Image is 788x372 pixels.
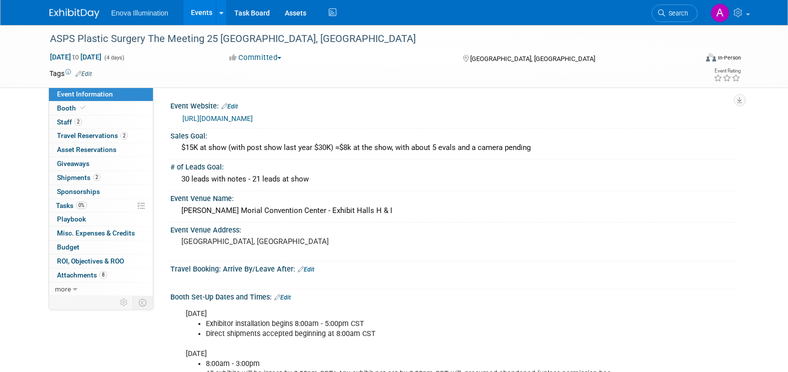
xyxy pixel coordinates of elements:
[665,9,688,17] span: Search
[49,115,153,129] a: Staff2
[80,105,85,110] i: Booth reservation complete
[49,52,102,61] span: [DATE] [DATE]
[49,87,153,101] a: Event Information
[99,271,107,278] span: 8
[57,257,124,265] span: ROI, Objectives & ROO
[170,289,739,302] div: Booth Set-Up Dates and Times:
[178,171,732,187] div: 30 leads with notes - 21 leads at show
[57,229,135,237] span: Misc. Expenses & Credits
[49,8,99,18] img: ExhibitDay
[93,173,100,181] span: 2
[711,3,730,22] img: Andrea Miller
[111,9,168,17] span: Enova Illumination
[206,319,623,329] li: Exhibitor installation begins 8:00am - 5:00pm CST
[181,237,396,246] pre: [GEOGRAPHIC_DATA], [GEOGRAPHIC_DATA]
[170,98,739,111] div: Event Website:
[74,118,82,125] span: 2
[170,222,739,235] div: Event Venue Address:
[206,359,623,369] li: 8:00am - 3:00pm
[56,201,87,209] span: Tasks
[57,145,116,153] span: Asset Reservations
[57,159,89,167] span: Giveaways
[71,53,80,61] span: to
[57,271,107,279] span: Attachments
[714,68,741,73] div: Event Rating
[178,140,732,155] div: $15K at show (with post show last year $30K) ≈$8k at the show, with about 5 evals and a camera pe...
[170,159,739,172] div: # of Leads Goal:
[76,201,87,209] span: 0%
[639,52,742,67] div: Event Format
[57,131,128,139] span: Travel Reservations
[57,243,79,251] span: Budget
[178,203,732,218] div: [PERSON_NAME] Morial Convention Center - Exhibit Halls H & I
[57,215,86,223] span: Playbook
[115,296,133,309] td: Personalize Event Tab Strip
[226,52,285,63] button: Committed
[49,240,153,254] a: Budget
[221,103,238,110] a: Edit
[718,54,741,61] div: In-Person
[49,199,153,212] a: Tasks0%
[706,53,716,61] img: Format-Inperson.png
[49,268,153,282] a: Attachments8
[103,54,124,61] span: (4 days)
[57,90,113,98] span: Event Information
[57,187,100,195] span: Sponsorships
[49,101,153,115] a: Booth
[49,212,153,226] a: Playbook
[470,55,595,62] span: [GEOGRAPHIC_DATA], [GEOGRAPHIC_DATA]
[57,118,82,126] span: Staff
[49,254,153,268] a: ROI, Objectives & ROO
[182,114,253,122] a: [URL][DOMAIN_NAME]
[57,173,100,181] span: Shipments
[49,171,153,184] a: Shipments2
[49,185,153,198] a: Sponsorships
[170,191,739,203] div: Event Venue Name:
[120,132,128,139] span: 2
[75,70,92,77] a: Edit
[49,68,92,78] td: Tags
[49,282,153,296] a: more
[49,157,153,170] a: Giveaways
[55,285,71,293] span: more
[46,30,683,48] div: ASPS Plastic Surgery The Meeting 25 [GEOGRAPHIC_DATA], [GEOGRAPHIC_DATA]
[274,294,291,301] a: Edit
[170,261,739,274] div: Travel Booking: Arrive By/Leave After:
[49,226,153,240] a: Misc. Expenses & Credits
[57,104,87,112] span: Booth
[132,296,153,309] td: Toggle Event Tabs
[170,128,739,141] div: Sales Goal:
[49,143,153,156] a: Asset Reservations
[652,4,698,22] a: Search
[49,129,153,142] a: Travel Reservations2
[206,329,623,339] li: Direct shipments accepted beginning at 8:00am CST
[298,266,314,273] a: Edit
